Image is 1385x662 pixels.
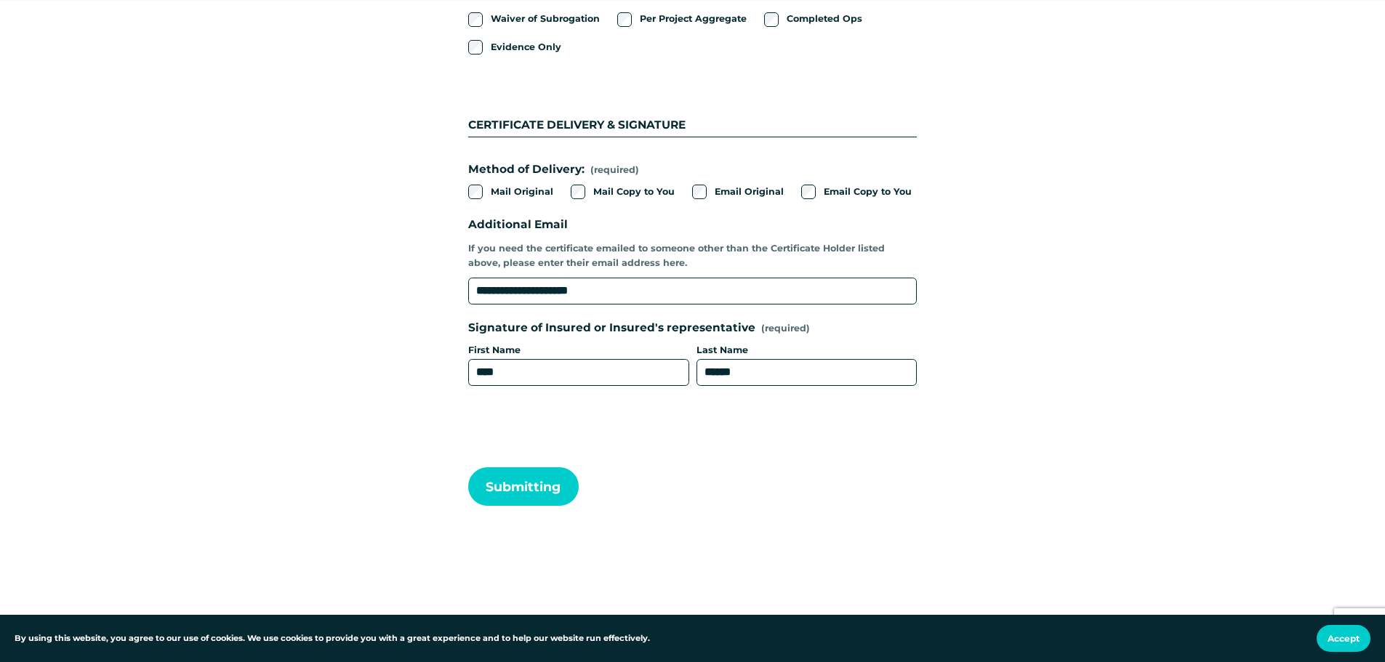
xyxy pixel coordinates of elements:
span: Mail Original [491,185,553,199]
span: Evidence Only [491,40,561,55]
input: Email Original [692,185,707,199]
span: Accept [1328,633,1360,644]
button: Accept [1317,625,1370,652]
span: Additional Email [468,216,568,234]
span: (required) [761,324,810,334]
input: Evidence Only [468,40,483,55]
div: Last Name [696,343,918,359]
div: First Name [468,343,689,359]
span: Signature of Insured or Insured's representative [468,319,755,337]
div: CERTIFICATE DELIVERY & SIGNATURE [468,80,917,137]
span: Email Original [715,185,784,199]
p: If you need the certificate emailed to someone other than the Certificate Holder listed above, pl... [468,237,917,275]
span: Per Project Aggregate [640,12,747,26]
input: Mail Original [468,185,483,199]
span: Method of Delivery: [468,161,585,179]
p: By using this website, you agree to our use of cookies. We use cookies to provide you with a grea... [15,632,650,645]
input: Email Copy to You [801,185,816,199]
span: (required) [590,163,639,177]
input: Completed Ops [764,12,779,27]
input: Waiver of Subrogation [468,12,483,27]
span: Email Copy to You [824,185,912,199]
span: Mail Copy to You [593,185,675,199]
span: Completed Ops [787,12,862,26]
input: Per Project Aggregate [617,12,632,27]
input: Mail Copy to You [571,185,585,199]
span: Submitting [486,479,561,494]
button: SubmittingSubmitting [468,467,579,506]
span: Waiver of Subrogation [491,12,600,26]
